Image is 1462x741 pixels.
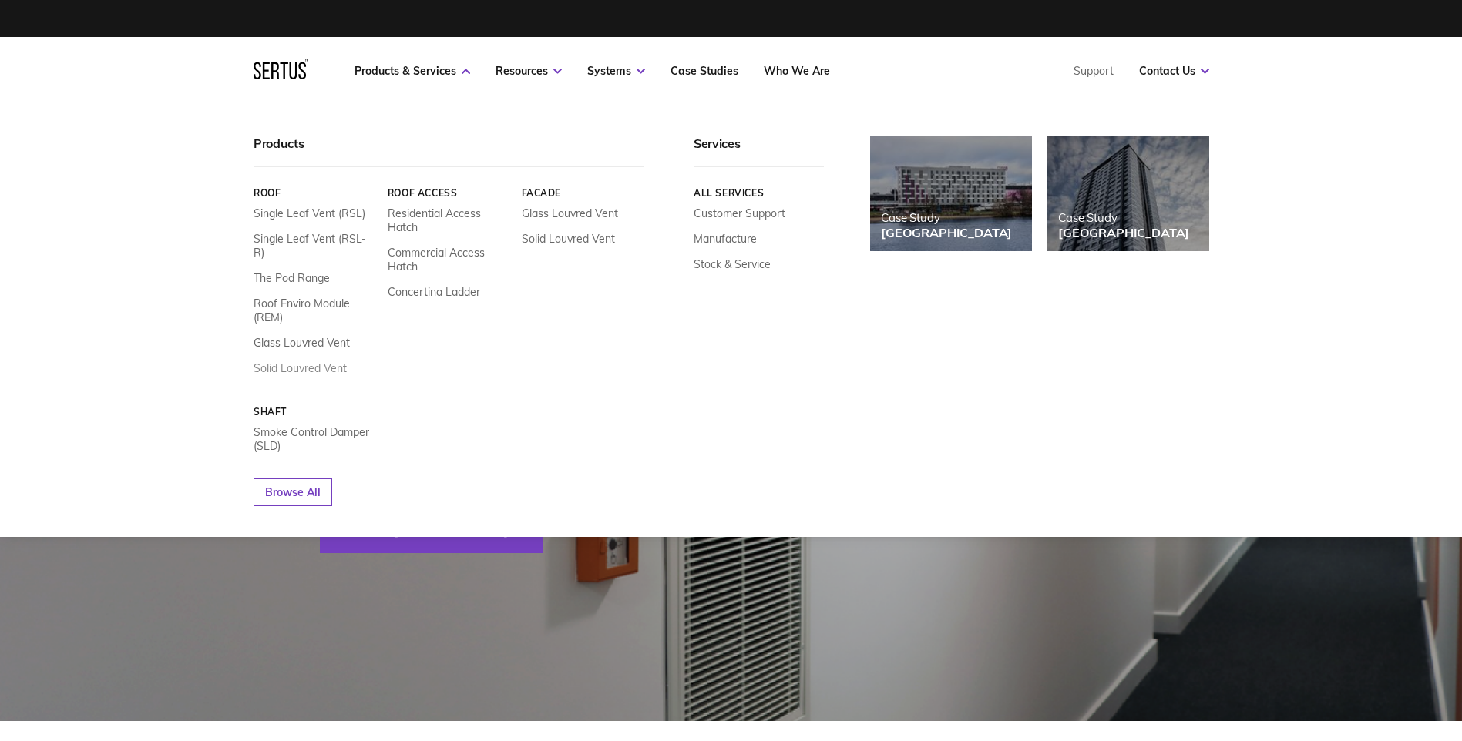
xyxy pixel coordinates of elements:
[521,206,617,220] a: Glass Louvred Vent
[881,225,1012,240] div: [GEOGRAPHIC_DATA]
[1139,64,1209,78] a: Contact Us
[521,187,644,199] a: Facade
[254,478,332,506] a: Browse All
[1074,64,1114,78] a: Support
[1058,210,1189,225] div: Case Study
[254,206,365,220] a: Single Leaf Vent (RSL)
[521,232,614,246] a: Solid Louvred Vent
[254,361,347,375] a: Solid Louvred Vent
[870,136,1032,251] a: Case Study[GEOGRAPHIC_DATA]
[1047,136,1209,251] a: Case Study[GEOGRAPHIC_DATA]
[254,297,376,324] a: Roof Enviro Module (REM)
[387,285,479,299] a: Concertina Ladder
[254,336,350,350] a: Glass Louvred Vent
[254,425,376,453] a: Smoke Control Damper (SLD)
[1058,225,1189,240] div: [GEOGRAPHIC_DATA]
[671,64,738,78] a: Case Studies
[254,406,376,417] a: Shaft
[254,232,376,260] a: Single Leaf Vent (RSL-R)
[355,64,470,78] a: Products & Services
[254,136,644,167] div: Products
[496,64,562,78] a: Resources
[1185,562,1462,741] iframe: Chat Widget
[881,210,1012,225] div: Case Study
[694,187,824,199] a: All services
[694,136,824,167] div: Services
[694,257,771,271] a: Stock & Service
[254,187,376,199] a: Roof
[694,232,757,246] a: Manufacture
[387,206,509,234] a: Residential Access Hatch
[587,64,645,78] a: Systems
[764,64,830,78] a: Who We Are
[254,271,330,285] a: The Pod Range
[387,246,509,273] a: Commercial Access Hatch
[387,187,509,199] a: Roof Access
[694,206,785,220] a: Customer Support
